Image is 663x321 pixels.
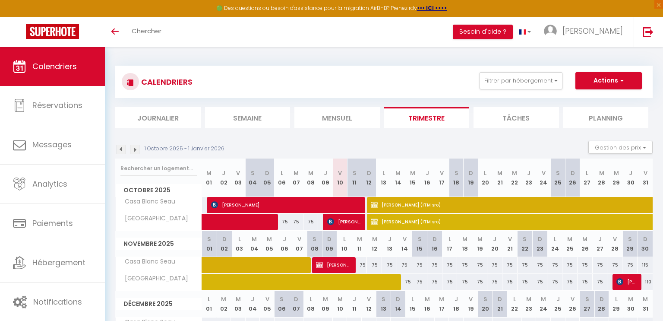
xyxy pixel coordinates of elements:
[578,257,593,273] div: 75
[616,273,636,290] span: [PERSON_NAME]
[586,169,588,177] abbr: L
[594,291,609,317] th: 28
[32,178,67,189] span: Analytics
[623,159,638,197] th: 30
[405,291,420,317] th: 15
[472,257,487,273] div: 75
[307,231,322,257] th: 08
[202,291,217,317] th: 01
[439,295,444,303] abbr: M
[247,231,262,257] th: 04
[322,231,337,257] th: 09
[283,235,286,243] abbr: J
[32,139,72,150] span: Messages
[449,159,464,197] th: 18
[508,235,512,243] abbr: V
[303,291,318,317] th: 08
[497,169,502,177] abbr: M
[115,107,201,128] li: Journalier
[292,231,307,257] th: 07
[231,159,246,197] th: 03
[609,159,624,197] th: 29
[580,159,594,197] th: 27
[403,235,407,243] abbr: V
[484,169,486,177] abbr: L
[410,169,415,177] abbr: M
[395,169,401,177] abbr: M
[367,169,371,177] abbr: D
[412,231,427,257] th: 15
[622,231,638,257] th: 29
[464,159,478,197] th: 19
[382,295,385,303] abbr: S
[562,274,578,290] div: 75
[236,295,241,303] abbr: M
[613,235,617,243] abbr: V
[582,235,587,243] abbr: M
[643,26,654,37] img: logout
[472,274,487,290] div: 75
[547,257,562,273] div: 75
[628,295,633,303] abbr: M
[538,235,542,243] abbr: D
[522,159,537,197] th: 23
[32,218,73,229] span: Paiements
[556,169,560,177] abbr: S
[638,257,653,273] div: 115
[132,26,161,35] span: Chercher
[453,25,513,39] button: Besoin d'aide ?
[397,257,412,273] div: 75
[316,257,350,273] span: [PERSON_NAME]
[207,235,211,243] abbr: S
[435,159,449,197] th: 17
[232,231,247,257] th: 03
[347,159,362,197] th: 11
[614,169,619,177] abbr: M
[513,295,516,303] abbr: L
[498,295,502,303] abbr: D
[457,257,472,273] div: 75
[318,159,333,197] th: 09
[308,169,313,177] abbr: M
[522,291,537,317] th: 23
[294,107,380,128] li: Mensuel
[384,107,470,128] li: Trimestre
[487,231,502,257] th: 20
[532,231,547,257] th: 23
[643,235,647,243] abbr: D
[221,295,226,303] abbr: M
[542,169,546,177] abbr: V
[281,169,283,177] abbr: L
[477,235,483,243] abbr: M
[502,257,518,273] div: 75
[376,291,391,317] th: 13
[303,214,318,230] div: 75
[117,274,190,283] span: [GEOGRAPHIC_DATA]
[487,257,502,273] div: 75
[139,72,193,92] h3: CALENDRIERS
[493,159,507,197] th: 21
[382,231,397,257] th: 13
[217,231,232,257] th: 02
[289,159,304,197] th: 07
[333,291,347,317] th: 10
[362,159,376,197] th: 12
[622,257,638,273] div: 75
[526,295,531,303] abbr: M
[464,291,478,317] th: 19
[303,159,318,197] th: 08
[425,295,430,303] abbr: M
[502,274,518,290] div: 75
[32,61,77,72] span: Calendriers
[427,231,442,257] th: 16
[448,235,451,243] abbr: L
[474,107,559,128] li: Tâches
[455,295,458,303] abbr: J
[588,141,653,154] button: Gestion des prix
[411,295,414,303] abbr: L
[246,159,260,197] th: 04
[297,235,301,243] abbr: V
[547,274,562,290] div: 75
[607,231,622,257] th: 28
[347,291,362,317] th: 11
